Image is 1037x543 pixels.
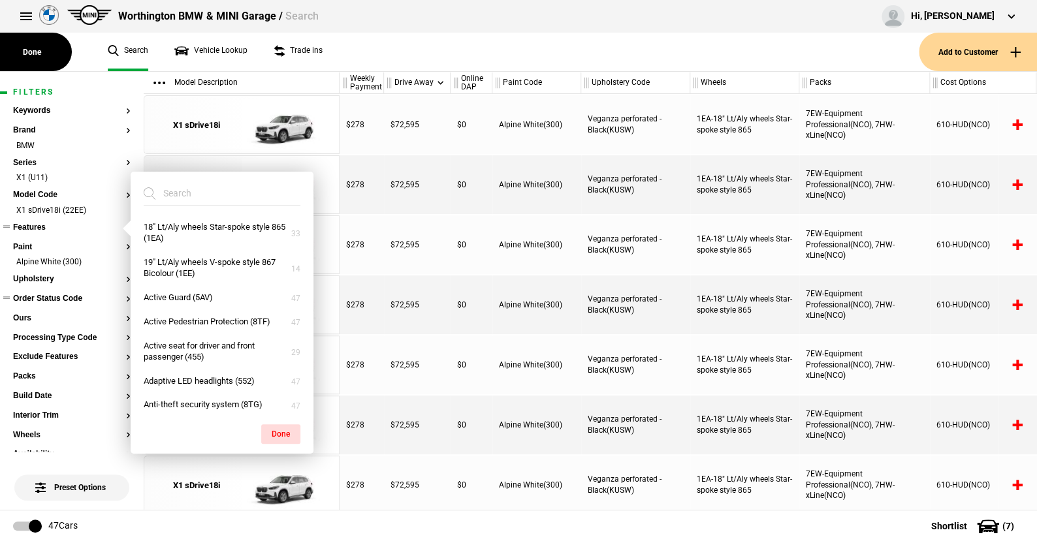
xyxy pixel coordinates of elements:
[340,396,384,454] div: $278
[384,155,451,214] div: $72,595
[451,335,492,394] div: $0
[340,335,384,394] div: $278
[340,215,384,274] div: $278
[13,431,131,450] section: Wheels
[690,275,799,334] div: 1EA-18" Lt/Aly wheels Star-spoke style 865
[242,456,332,515] img: cosySec
[13,450,131,469] section: Availability
[384,275,451,334] div: $72,595
[285,10,318,22] span: Search
[118,9,318,23] div: Worthington BMW & MINI Garage /
[48,520,78,533] div: 47 Cars
[930,215,1036,274] div: 610-HUD(NCO)
[274,33,323,71] a: Trade ins
[451,275,492,334] div: $0
[799,456,930,514] div: 7EW-Equipment Professional(NCO), 7HW-xLine(NCO)
[13,243,131,252] button: Paint
[13,191,131,223] section: Model CodeX1 sDrive18i (22EE)
[13,431,131,440] button: Wheels
[13,372,131,381] button: Packs
[13,191,131,200] button: Model Code
[451,215,492,274] div: $0
[340,72,383,94] div: Weekly Payment
[492,335,581,394] div: Alpine White(300)
[930,335,1036,394] div: 610-HUD(NCO)
[930,396,1036,454] div: 610-HUD(NCO)
[799,95,930,154] div: 7EW-Equipment Professional(NCO), 7HW-xLine(NCO)
[151,96,242,155] a: X1 sDrive18i
[581,72,690,94] div: Upholstery Code
[13,223,131,232] button: Features
[13,126,131,159] section: BrandBMW
[13,334,131,343] button: Processing Type Code
[451,396,492,454] div: $0
[67,5,112,25] img: mini.png
[581,275,690,334] div: Veganza perforated - Black(KUSW)
[13,294,131,314] section: Order Status Code
[340,275,384,334] div: $278
[151,456,242,515] a: X1 sDrive18i
[690,72,799,94] div: Wheels
[451,95,492,154] div: $0
[131,369,313,394] button: Adaptive LED headlights (552)
[451,155,492,214] div: $0
[144,181,285,205] input: Search
[690,155,799,214] div: 1EA-18" Lt/Aly wheels Star-spoke style 865
[13,256,131,270] li: Alpine White (300)
[340,95,384,154] div: $278
[144,72,339,94] div: Model Description
[384,396,451,454] div: $72,595
[39,5,59,25] img: bmw.png
[451,456,492,514] div: $0
[930,275,1036,334] div: 610-HUD(NCO)
[492,95,581,154] div: Alpine White(300)
[384,335,451,394] div: $72,595
[581,456,690,514] div: Veganza perforated - Black(KUSW)
[799,155,930,214] div: 7EW-Equipment Professional(NCO), 7HW-xLine(NCO)
[919,33,1037,71] button: Add to Customer
[131,215,313,251] button: 18" Lt/Aly wheels Star-spoke style 865 (1EA)
[492,72,581,94] div: Paint Code
[13,314,131,334] section: Ours
[13,159,131,191] section: SeriesX1 (U11)
[799,396,930,454] div: 7EW-Equipment Professional(NCO), 7HW-xLine(NCO)
[911,10,995,23] div: Hi, [PERSON_NAME]
[384,456,451,514] div: $72,595
[13,450,131,459] button: Availability
[799,215,930,274] div: 7EW-Equipment Professional(NCO), 7HW-xLine(NCO)
[690,456,799,514] div: 1EA-18" Lt/Aly wheels Star-spoke style 865
[13,275,131,284] button: Upholstery
[131,251,313,286] button: 19" Lt/Aly wheels V-spoke style 867 Bicolour (1EE)
[492,396,581,454] div: Alpine White(300)
[799,335,930,394] div: 7EW-Equipment Professional(NCO), 7HW-xLine(NCO)
[13,106,131,116] button: Keywords
[242,96,332,155] img: cosySec
[13,372,131,392] section: Packs
[13,205,131,218] li: X1 sDrive18i (22EE)
[930,72,1036,94] div: Cost Options
[690,335,799,394] div: 1EA-18" Lt/Aly wheels Star-spoke style 865
[38,467,106,492] span: Preset Options
[13,275,131,294] section: Upholstery
[384,72,450,94] div: Drive Away
[13,243,131,275] section: PaintAlpine White (300)
[108,33,148,71] a: Search
[174,33,247,71] a: Vehicle Lookup
[13,159,131,168] button: Series
[13,392,131,411] section: Build Date
[13,294,131,303] button: Order Status Code
[131,393,313,417] button: Anti-theft security system (8TG)
[340,155,384,214] div: $278
[242,156,332,215] img: cosySec
[384,95,451,154] div: $72,595
[13,411,131,431] section: Interior Trim
[690,215,799,274] div: 1EA-18" Lt/Aly wheels Star-spoke style 865
[13,126,131,135] button: Brand
[912,510,1037,542] button: Shortlist(7)
[931,521,967,531] span: Shortlist
[581,396,690,454] div: Veganza perforated - Black(KUSW)
[151,156,242,215] a: X1 sDrive18i
[173,119,220,131] div: X1 sDrive18i
[13,106,131,126] section: Keywords
[13,352,131,372] section: Exclude Features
